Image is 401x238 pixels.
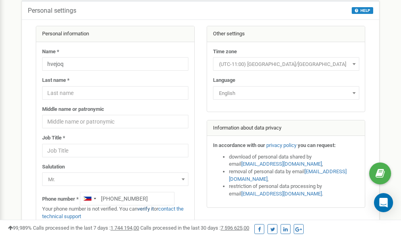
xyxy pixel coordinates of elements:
[266,142,296,148] a: privacy policy
[42,115,188,128] input: Middle name or patronymic
[213,77,235,84] label: Language
[140,225,249,231] span: Calls processed in the last 30 days :
[229,168,347,182] a: [EMAIL_ADDRESS][DOMAIN_NAME]
[36,26,194,42] div: Personal information
[8,225,32,231] span: 99,989%
[221,225,249,231] u: 7 596 625,00
[42,57,188,71] input: Name
[213,57,359,71] span: (UTC-11:00) Pacific/Midway
[42,86,188,100] input: Last name
[42,205,188,220] p: Your phone number is not verified. You can or
[42,144,188,157] input: Job Title
[42,163,65,171] label: Salutation
[216,88,356,99] span: English
[42,172,188,186] span: Mr.
[33,225,139,231] span: Calls processed in the last 7 days :
[28,7,76,14] h5: Personal settings
[45,174,186,185] span: Mr.
[80,192,174,205] input: +1-800-555-55-55
[352,7,373,14] button: HELP
[42,77,70,84] label: Last name *
[229,183,359,197] li: restriction of personal data processing by email .
[42,106,104,113] label: Middle name or patronymic
[42,134,65,142] label: Job Title *
[241,191,322,197] a: [EMAIL_ADDRESS][DOMAIN_NAME]
[241,161,322,167] a: [EMAIL_ADDRESS][DOMAIN_NAME]
[229,153,359,168] li: download of personal data shared by email ,
[42,195,79,203] label: Phone number *
[298,142,336,148] strong: you can request:
[207,120,365,136] div: Information about data privacy
[80,192,99,205] div: Telephone country code
[216,59,356,70] span: (UTC-11:00) Pacific/Midway
[138,206,154,212] a: verify it
[42,206,184,219] a: contact the technical support
[110,225,139,231] u: 1 744 194,00
[42,48,59,56] label: Name *
[207,26,365,42] div: Other settings
[213,142,265,148] strong: In accordance with our
[229,168,359,183] li: removal of personal data by email ,
[213,48,237,56] label: Time zone
[374,193,393,212] div: Open Intercom Messenger
[213,86,359,100] span: English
